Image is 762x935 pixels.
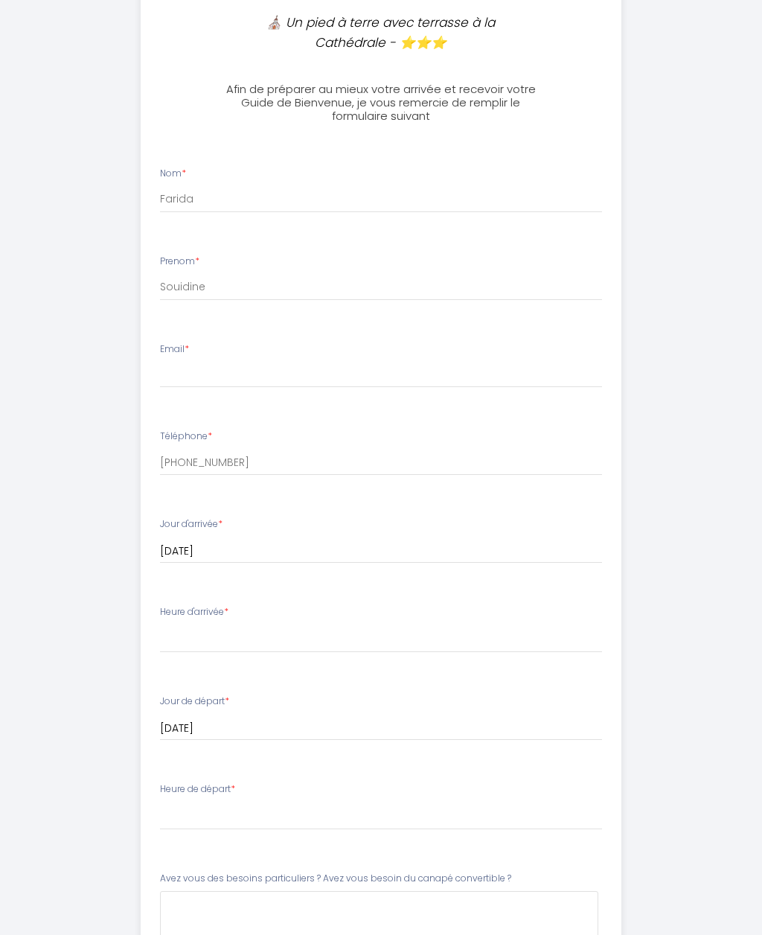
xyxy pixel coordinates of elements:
[160,517,222,532] label: Jour d'arrivée
[160,342,189,357] label: Email
[160,255,199,269] label: Prenom
[160,872,511,886] label: Avez vous des besoins particuliers ? Avez vous besoin du canapé convertible ?
[160,605,228,619] label: Heure d'arrivée
[231,13,531,52] p: ⛪ Un pied à terre avec terrasse à la Cathédrale - ⭐⭐⭐
[224,83,537,123] h3: Afin de préparer au mieux votre arrivée et recevoir votre Guide de Bienvenue, je vous remercie de...
[160,695,229,709] label: Jour de départ
[160,167,186,181] label: Nom
[160,782,235,797] label: Heure de départ
[160,430,212,444] label: Téléphone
